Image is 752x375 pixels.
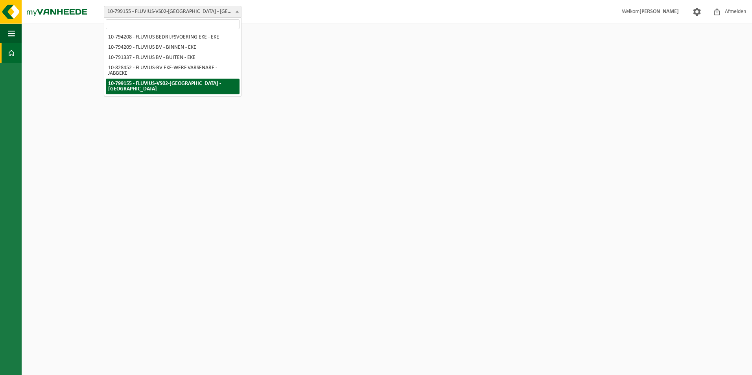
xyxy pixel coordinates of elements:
[104,6,241,17] span: 10-799155 - FLUVIUS-VS02-TORHOUT - TORHOUT
[106,42,240,53] li: 10-794209 - FLUVIUS BV - BINNEN - EKE
[640,9,679,15] strong: [PERSON_NAME]
[104,6,241,18] span: 10-799155 - FLUVIUS-VS02-TORHOUT - TORHOUT
[106,32,240,42] li: 10-794208 - FLUVIUS BEDRIJFSVOERING EKE - EKE
[106,53,240,63] li: 10-791337 - FLUVIUS BV - BUITEN - EKE
[106,63,240,79] li: 10-828452 - FLUVIUS-BV EKE-WERF VARSENARE - JABBEKE
[106,79,240,94] li: 10-799155 - FLUVIUS-VS02-[GEOGRAPHIC_DATA] - [GEOGRAPHIC_DATA]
